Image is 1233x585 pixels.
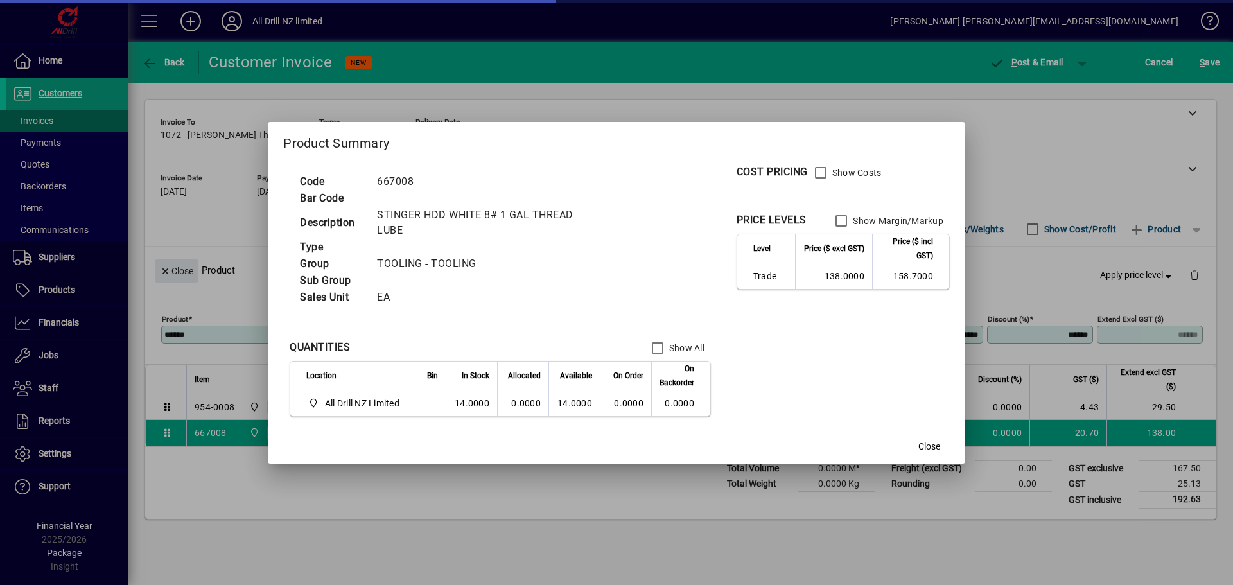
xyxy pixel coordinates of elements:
td: 14.0000 [548,390,600,416]
span: All Drill NZ Limited [325,397,399,410]
td: 138.0000 [795,263,872,289]
span: On Order [613,369,643,383]
span: Close [918,440,940,453]
span: Location [306,369,337,383]
span: All Drill NZ Limited [306,396,405,411]
span: Available [560,369,592,383]
span: In Stock [462,369,489,383]
td: 0.0000 [651,390,710,416]
td: Type [293,239,371,256]
td: Bar Code [293,190,371,207]
td: Group [293,256,371,272]
div: PRICE LEVELS [737,213,807,228]
span: On Backorder [660,362,694,390]
td: STINGER HDD WHITE 8# 1 GAL THREAD LUBE [371,207,604,239]
td: Code [293,173,371,190]
button: Close [909,435,950,458]
label: Show Costs [830,166,882,179]
span: Bin [427,369,438,383]
td: EA [371,289,604,306]
span: Trade [753,270,787,283]
td: 0.0000 [497,390,548,416]
td: 14.0000 [446,390,497,416]
label: Show Margin/Markup [850,214,943,227]
span: Price ($ excl GST) [804,241,864,256]
span: Level [753,241,771,256]
span: 0.0000 [614,398,643,408]
div: QUANTITIES [290,340,350,355]
td: Sub Group [293,272,371,289]
td: 158.7000 [872,263,949,289]
td: Description [293,207,371,239]
td: 667008 [371,173,604,190]
div: COST PRICING [737,164,808,180]
span: Allocated [508,369,541,383]
td: Sales Unit [293,289,371,306]
h2: Product Summary [268,122,965,159]
td: TOOLING - TOOLING [371,256,604,272]
label: Show All [667,342,704,354]
span: Price ($ incl GST) [880,234,933,263]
